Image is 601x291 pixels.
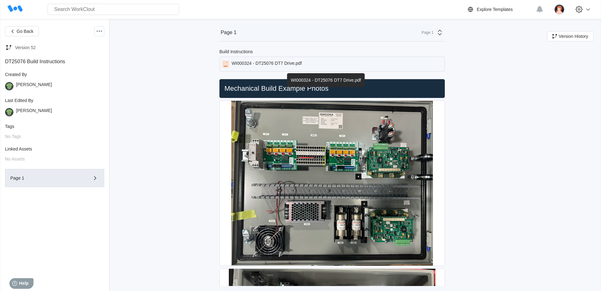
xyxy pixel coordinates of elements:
[221,30,237,35] div: Page 1
[547,31,593,41] button: Version History
[467,6,533,13] a: Explore Templates
[219,49,253,54] div: Build Instructions
[5,26,39,36] button: Go Back
[17,29,33,33] span: Go Back
[5,98,104,103] div: Last Edited By
[418,30,434,35] div: Page 1
[16,82,52,90] div: [PERSON_NAME]
[5,72,104,77] div: Created By
[5,134,104,139] div: No Tags
[16,108,52,116] div: [PERSON_NAME]
[554,4,565,15] img: user-2.png
[477,7,513,12] div: Explore Templates
[559,34,588,38] span: Version History
[231,101,433,266] img: Screenshot2024-11-22132739.jpg
[15,45,36,50] div: Version 52
[5,124,104,129] div: Tags
[5,156,104,161] div: No Assets
[5,82,13,90] img: gator.png
[287,73,365,87] div: WI000324 - DT25076 DT7 Drive.pdf
[5,59,104,64] div: DT25076 Build Instructions
[5,169,104,187] button: Page 1
[232,61,302,68] div: WI000324 - DT25076 DT7 Drive.pdf
[10,176,81,180] div: Page 1
[222,84,442,93] h2: Mechanical Build Example Photos
[48,4,179,15] input: Search WorkClout
[5,146,104,151] div: Linked Assets
[5,108,13,116] img: gator.png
